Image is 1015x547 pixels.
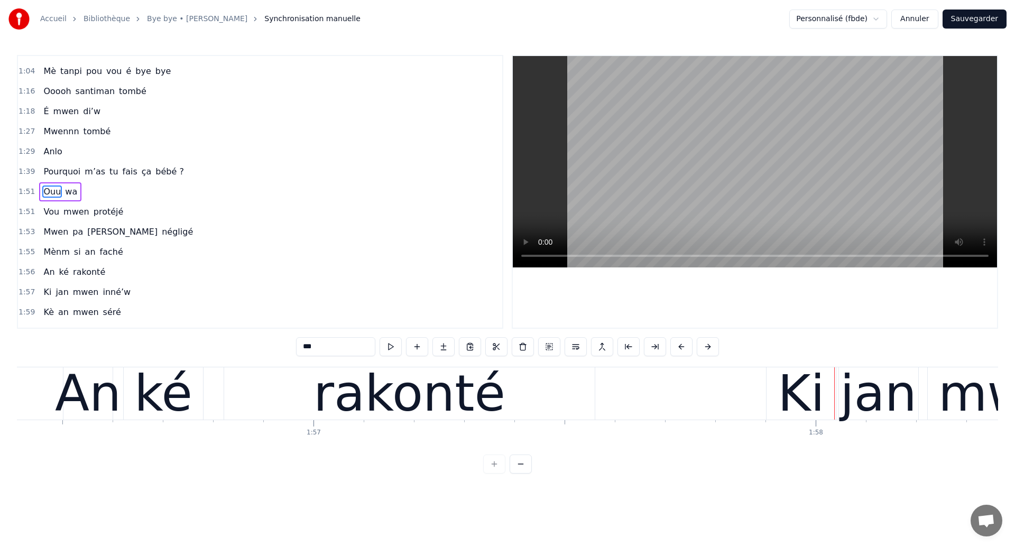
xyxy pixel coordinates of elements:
[72,266,106,278] span: rakonté
[73,246,82,258] span: si
[101,286,132,298] span: inné’w
[778,356,825,431] div: Ki
[943,10,1007,29] button: Sauvegarder
[84,246,97,258] span: an
[42,246,70,258] span: Mènm
[141,165,153,178] span: ça
[42,145,63,157] span: Anlo
[108,165,119,178] span: tu
[42,286,52,298] span: Ki
[75,85,116,97] span: santiman
[154,65,172,77] span: bye
[891,10,938,29] button: Annuler
[19,267,35,277] span: 1:56
[134,356,192,431] div: ké
[71,226,84,238] span: pa
[19,66,35,77] span: 1:04
[42,326,69,338] span: Mwen
[42,85,72,97] span: Ooooh
[19,187,35,197] span: 1:51
[99,246,124,258] span: faché
[42,125,80,137] span: Mwennn
[19,287,35,298] span: 1:57
[19,247,35,257] span: 1:55
[54,286,69,298] span: jan
[971,505,1002,536] div: Ouvrir le chat
[42,165,81,178] span: Pourquoi
[84,14,130,24] a: Bibliothèque
[57,306,70,318] span: an
[84,165,106,178] span: m’as
[19,227,35,237] span: 1:53
[93,206,125,218] span: protéjé
[85,65,103,77] span: pou
[134,65,152,77] span: bye
[42,266,56,278] span: An
[52,105,80,117] span: mwen
[118,85,147,97] span: tombé
[19,307,35,318] span: 1:59
[122,165,139,178] span: fais
[55,356,121,431] div: An
[19,106,35,117] span: 1:18
[125,65,132,77] span: é
[62,206,90,218] span: mwen
[102,306,122,318] span: séré
[809,429,823,437] div: 1:58
[161,226,194,238] span: négligé
[19,166,35,177] span: 1:39
[72,286,100,298] span: mwen
[42,65,57,77] span: Mè
[59,65,83,77] span: tanpi
[42,306,55,318] span: Kè
[82,105,101,117] span: di’w
[307,429,321,437] div: 1:57
[42,186,62,198] span: Ouu
[105,65,123,77] span: vou
[147,14,247,24] a: Bye bye • [PERSON_NAME]
[19,126,35,137] span: 1:27
[42,105,50,117] span: É
[8,8,30,30] img: youka
[58,266,70,278] span: ké
[72,306,100,318] span: mwen
[40,14,361,24] nav: breadcrumb
[313,356,505,431] div: rakonté
[19,327,35,338] span: 2:00
[64,186,78,198] span: wa
[19,86,35,97] span: 1:16
[19,146,35,157] span: 1:29
[42,226,69,238] span: Mwen
[264,14,361,24] span: Synchronisation manuelle
[82,125,112,137] span: tombé
[19,207,35,217] span: 1:51
[154,165,185,178] span: bébé ?
[42,206,60,218] span: Vou
[40,14,67,24] a: Accueil
[840,356,917,431] div: jan
[71,326,116,338] span: amoureux
[86,226,159,238] span: [PERSON_NAME]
